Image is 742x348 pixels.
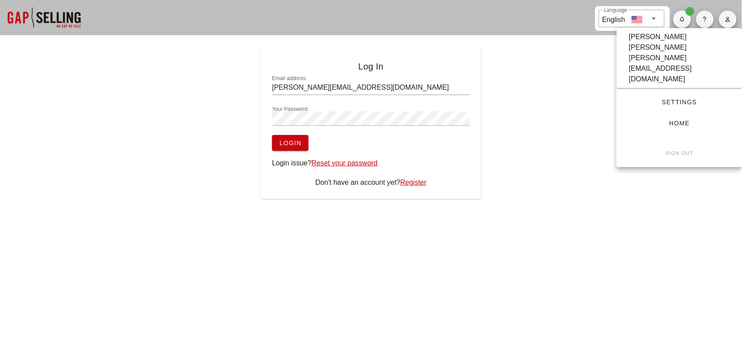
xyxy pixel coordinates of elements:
div: [PERSON_NAME] [629,32,687,42]
h4: Log In [272,59,470,73]
div: English [602,12,625,25]
a: Home [624,115,735,131]
button: Login [272,135,309,151]
div: [PERSON_NAME] [629,42,687,53]
a: Register [400,179,427,186]
span: Settings [631,99,728,106]
button: Sign Out [624,145,735,161]
label: Language [604,7,627,14]
div: Don't have an account yet? [272,177,470,188]
small: Sign Out [665,150,694,156]
span: Login [279,139,302,147]
div: [PERSON_NAME][EMAIL_ADDRESS][DOMAIN_NAME] [629,53,730,84]
label: Email address: [272,75,307,82]
div: LanguageEnglish [599,10,665,27]
label: Your Password: [272,106,309,113]
div: Login issue? [272,158,470,169]
a: Settings [624,94,735,110]
span: Home [631,120,728,127]
span: Badge [686,7,695,16]
a: Reset your password [312,159,378,167]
